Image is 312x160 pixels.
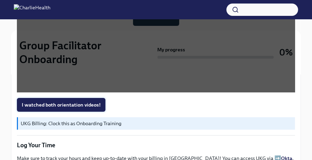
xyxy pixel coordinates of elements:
p: UKG Billing: Clock this as Onboarding Training [21,120,292,127]
span: I watched both orientation videos! [22,101,101,108]
h3: 0% [279,46,293,59]
button: I watched both orientation videos! [17,98,105,112]
strong: My progress [158,46,185,53]
h2: Group Facilitator Onboarding [19,39,155,66]
img: CharlieHealth [14,4,50,15]
p: Log Your Time [17,141,295,149]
